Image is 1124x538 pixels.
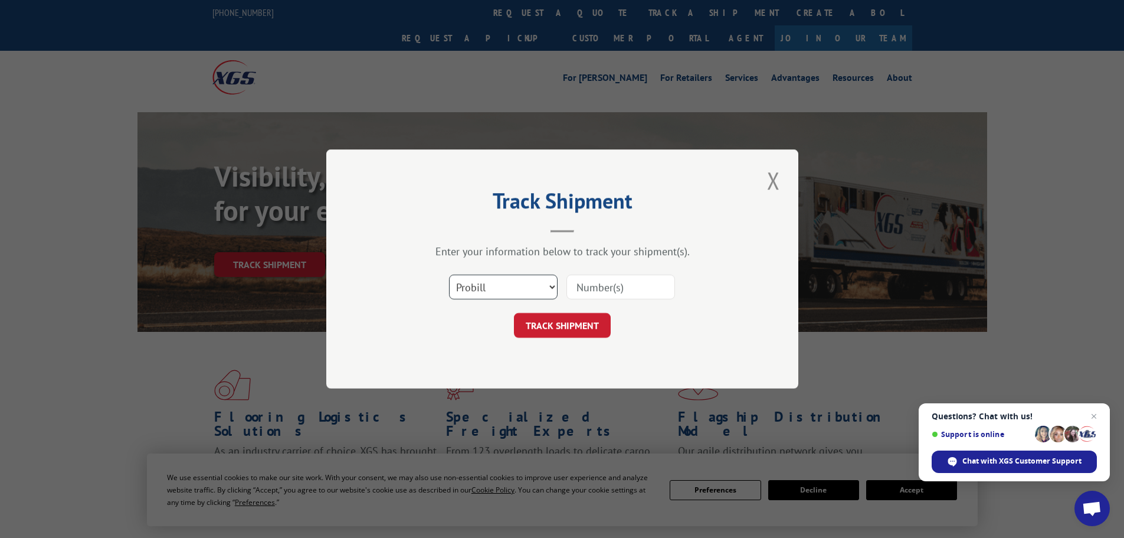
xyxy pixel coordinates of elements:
[763,164,784,197] button: Close modal
[566,275,675,299] input: Number(s)
[385,193,739,215] h2: Track Shipment
[962,456,1082,467] span: Chat with XGS Customer Support
[385,244,739,258] div: Enter your information below to track your shipment(s).
[1074,491,1110,526] a: Open chat
[932,430,1031,439] span: Support is online
[932,412,1097,421] span: Questions? Chat with us!
[932,451,1097,473] span: Chat with XGS Customer Support
[514,313,611,338] button: TRACK SHIPMENT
